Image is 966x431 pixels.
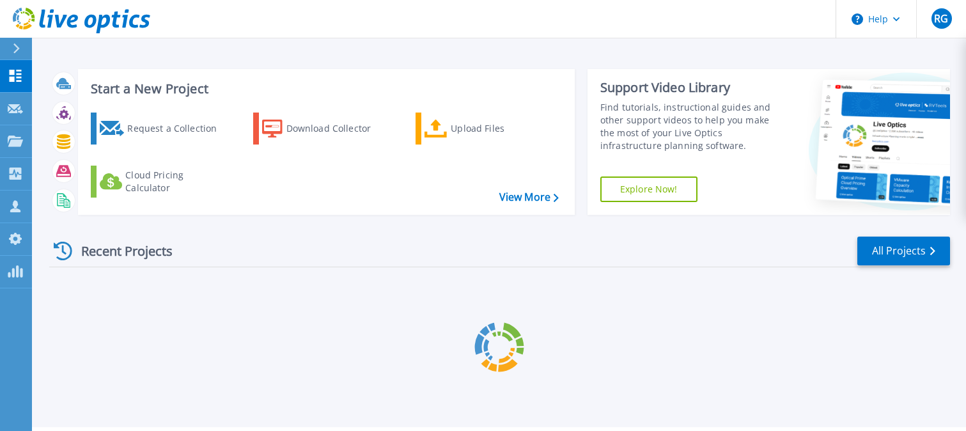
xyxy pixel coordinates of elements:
a: Cloud Pricing Calculator [91,166,233,198]
div: Cloud Pricing Calculator [125,169,228,194]
a: Download Collector [253,113,396,145]
a: All Projects [857,237,950,265]
a: Upload Files [416,113,558,145]
div: Download Collector [286,116,389,141]
div: Recent Projects [49,235,190,267]
div: Support Video Library [600,79,783,96]
span: RG [934,13,948,24]
div: Upload Files [451,116,553,141]
div: Find tutorials, instructional guides and other support videos to help you make the most of your L... [600,101,783,152]
h3: Start a New Project [91,82,558,96]
div: Request a Collection [127,116,230,141]
a: Explore Now! [600,176,697,202]
a: Request a Collection [91,113,233,145]
a: View More [499,191,559,203]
